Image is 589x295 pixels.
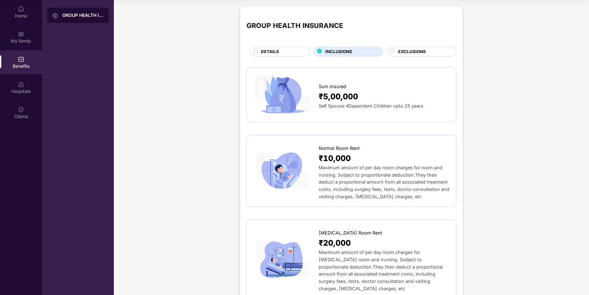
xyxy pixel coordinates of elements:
[253,74,313,116] img: icon
[319,229,382,237] span: [MEDICAL_DATA] Room Rent
[325,48,352,55] span: INCLUSIONS
[398,48,426,55] span: EXCLUSIONS
[253,239,313,280] img: icon
[246,20,343,31] div: GROUP HEALTH INSURANCE
[261,48,279,55] span: DETAILS
[319,237,351,249] span: ₹20,000
[319,103,423,109] span: Self Spouse 4Dependent Children upto 25 years
[253,150,313,192] img: icon
[319,249,443,291] span: Maximum amount of per day room charges for [MEDICAL_DATA] room and nursing. Subject to proportion...
[18,56,24,62] img: svg+xml;base64,PHN2ZyBpZD0iQmVuZWZpdHMiIHhtbG5zPSJodHRwOi8vd3d3LnczLm9yZy8yMDAwL3N2ZyIgd2lkdGg9Ij...
[18,106,24,113] img: svg+xml;base64,PHN2ZyBpZD0iQ2xhaW0iIHhtbG5zPSJodHRwOi8vd3d3LnczLm9yZy8yMDAwL3N2ZyIgd2lkdGg9IjIwIi...
[52,12,59,19] img: svg+xml;base64,PHN2ZyB3aWR0aD0iMjAiIGhlaWdodD0iMjAiIHZpZXdCb3g9IjAgMCAyMCAyMCIgZmlsbD0ibm9uZSIgeG...
[18,81,24,88] img: svg+xml;base64,PHN2ZyBpZD0iSG9zcGl0YWxzIiB4bWxucz0iaHR0cDovL3d3dy53My5vcmcvMjAwMC9zdmciIHdpZHRoPS...
[18,31,24,37] img: svg+xml;base64,PHN2ZyB3aWR0aD0iMjAiIGhlaWdodD0iMjAiIHZpZXdCb3g9IjAgMCAyMCAyMCIgZmlsbD0ibm9uZSIgeG...
[319,165,449,199] span: Maximum amount of per day room charges for room and nursing. Subject to proportionate deduction.T...
[319,145,360,152] span: Normal Room Rent
[319,83,346,90] span: Sum Insured
[319,90,358,102] span: ₹5,00,000
[62,12,104,18] div: GROUP HEALTH INSURANCE
[319,152,351,164] span: ₹10,000
[18,6,24,12] img: svg+xml;base64,PHN2ZyBpZD0iSG9tZSIgeG1sbnM9Imh0dHA6Ly93d3cudzMub3JnLzIwMDAvc3ZnIiB3aWR0aD0iMjAiIG...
